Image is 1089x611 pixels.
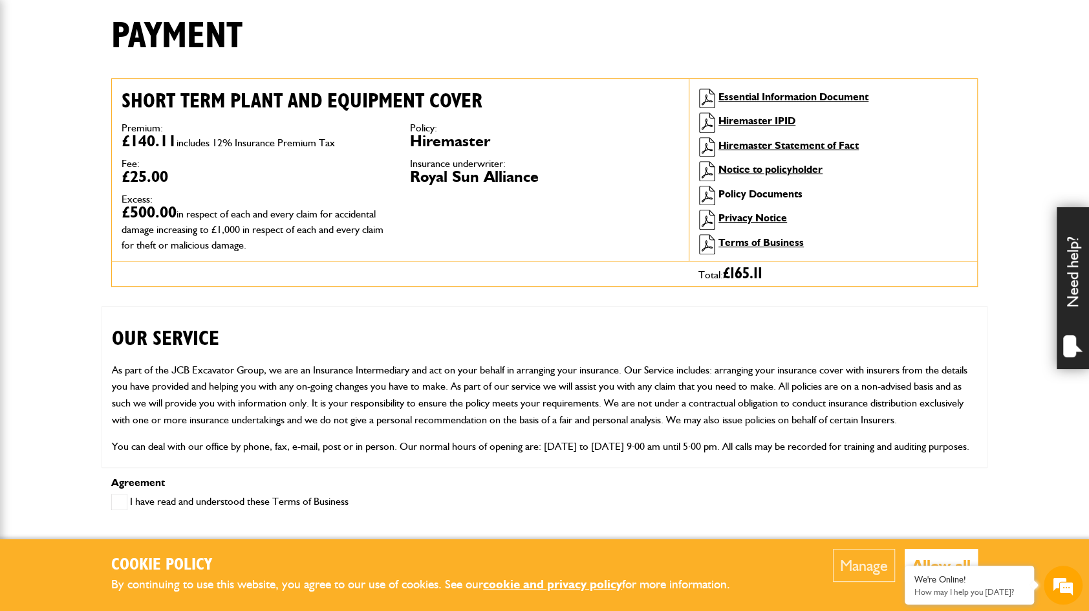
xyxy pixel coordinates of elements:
dt: Excess: [122,194,391,205]
p: You can deal with our office by phone, fax, e-mail, post or in person. Our normal hours of openin... [112,438,977,455]
a: Policy Documents [718,188,803,200]
input: Enter your phone number [17,196,236,225]
dd: Royal Sun Alliance [410,169,679,184]
label: I have read and understood these Terms of Business [111,494,349,510]
a: Hiremaster Statement of Fact [718,139,859,151]
p: Agreement [111,478,978,488]
span: in respect of each and every claim for accidental damage increasing to £1,000 in respect of each ... [122,208,383,251]
div: We're Online! [914,574,1024,585]
dt: Premium: [122,123,391,133]
a: Essential Information Document [718,91,868,103]
img: d_20077148190_company_1631870298795_20077148190 [22,72,54,90]
div: Need help? [1057,207,1089,369]
h2: Cookie Policy [111,555,751,575]
a: Terms of Business [718,236,804,249]
div: Minimize live chat window [212,6,243,38]
a: Hiremaster IPID [718,115,795,127]
input: Enter your last name [17,120,236,148]
button: Manage [833,549,895,582]
dt: Policy: [410,123,679,133]
span: includes 12% Insurance Premium Tax [177,137,335,149]
dd: £25.00 [122,169,391,184]
h2: Short term plant and equipment cover [122,89,679,113]
dd: £140.11 [122,133,391,149]
a: Notice to policyholder [718,163,823,175]
h2: OUR SERVICE [112,307,977,351]
div: Total: [689,261,977,286]
div: Chat with us now [67,72,217,89]
dt: Fee: [122,159,391,169]
dd: £500.00 [122,205,391,251]
input: Enter your email address [17,158,236,186]
p: By continuing to use this website, you agree to our use of cookies. See our for more information. [111,575,751,595]
p: How may I help you today? [914,587,1024,597]
textarea: Type your message and hit 'Enter' [17,234,236,388]
em: Start Chat [176,399,235,416]
dt: Insurance underwriter: [410,159,679,169]
a: Privacy Notice [718,212,787,224]
a: cookie and privacy policy [483,577,622,592]
h1: Payment [111,15,243,58]
button: Allow all [905,549,978,582]
p: As part of the JCB Excavator Group, we are an Insurance Intermediary and act on your behalf in ar... [112,362,977,428]
span: 165.11 [730,266,762,282]
dd: Hiremaster [410,133,679,149]
span: £ [723,266,762,282]
h2: CUSTOMER PROTECTION INFORMATION [112,465,977,509]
